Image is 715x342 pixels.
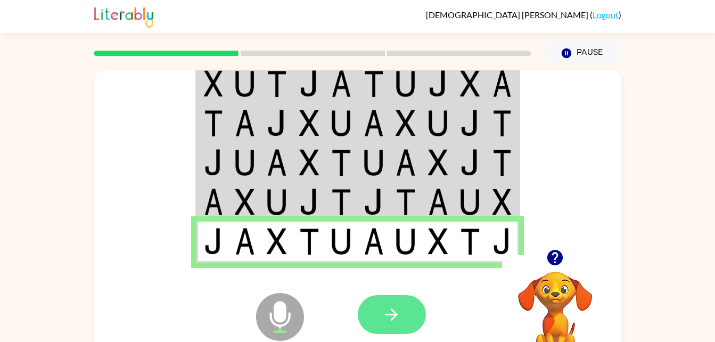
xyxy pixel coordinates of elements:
[492,110,512,136] img: t
[331,149,351,176] img: t
[460,149,480,176] img: j
[364,228,384,255] img: a
[364,110,384,136] img: a
[460,70,480,97] img: x
[492,189,512,215] img: x
[204,149,223,176] img: j
[267,189,287,215] img: u
[267,110,287,136] img: j
[460,110,480,136] img: j
[492,228,512,255] img: j
[492,149,512,176] img: t
[492,70,512,97] img: a
[428,228,448,255] img: x
[593,10,619,20] a: Logout
[235,189,255,215] img: x
[460,228,480,255] img: t
[331,70,351,97] img: a
[204,189,223,215] img: a
[267,149,287,176] img: a
[331,189,351,215] img: t
[267,70,287,97] img: t
[235,110,255,136] img: a
[428,149,448,176] img: x
[204,228,223,255] img: j
[299,110,319,136] img: x
[428,189,448,215] img: a
[235,70,255,97] img: u
[426,10,590,20] span: [DEMOGRAPHIC_DATA] [PERSON_NAME]
[299,228,319,255] img: t
[396,149,416,176] img: a
[396,189,416,215] img: t
[94,4,153,28] img: Literably
[364,189,384,215] img: j
[396,70,416,97] img: u
[426,10,621,20] div: ( )
[299,70,319,97] img: j
[396,110,416,136] img: x
[235,149,255,176] img: u
[460,189,480,215] img: u
[428,110,448,136] img: u
[396,228,416,255] img: u
[204,110,223,136] img: t
[428,70,448,97] img: j
[331,228,351,255] img: u
[299,189,319,215] img: j
[331,110,351,136] img: u
[267,228,287,255] img: x
[204,70,223,97] img: x
[544,41,621,66] button: Pause
[299,149,319,176] img: x
[364,70,384,97] img: t
[364,149,384,176] img: u
[235,228,255,255] img: a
